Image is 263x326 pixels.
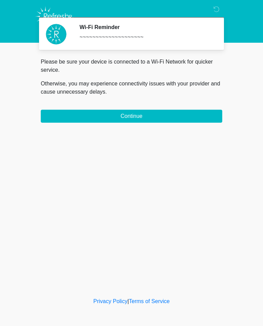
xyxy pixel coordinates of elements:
a: Privacy Policy [93,298,128,304]
p: Otherwise, you may experience connectivity issues with your provider and cause unnecessary delays [41,80,222,96]
img: Refresh RX Logo [34,5,75,28]
img: Agent Avatar [46,24,66,44]
a: | [127,298,129,304]
button: Continue [41,110,222,123]
span: . [105,89,107,95]
p: Please be sure your device is connected to a Wi-Fi Network for quicker service. [41,58,222,74]
a: Terms of Service [129,298,170,304]
div: ~~~~~~~~~~~~~~~~~~~~ [79,33,212,41]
